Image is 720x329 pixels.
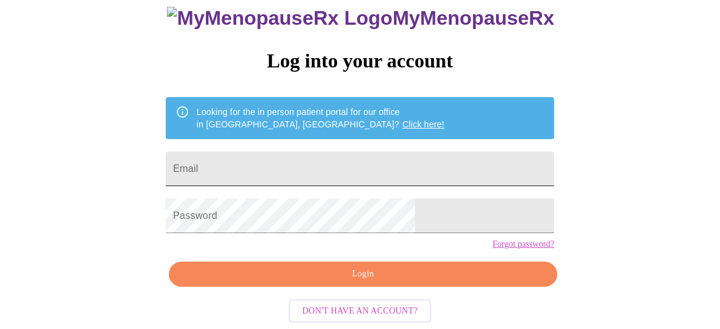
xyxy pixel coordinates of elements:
[167,7,392,30] img: MyMenopauseRx Logo
[197,101,445,135] div: Looking for the in person patient portal for our office in [GEOGRAPHIC_DATA], [GEOGRAPHIC_DATA]?
[167,7,554,30] h3: MyMenopauseRx
[169,262,557,287] button: Login
[492,239,554,249] a: Forgot password?
[286,305,435,315] a: Don't have an account?
[166,49,554,72] h3: Log into your account
[403,119,445,129] a: Click here!
[289,299,432,323] button: Don't have an account?
[183,267,543,282] span: Login
[302,304,418,319] span: Don't have an account?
